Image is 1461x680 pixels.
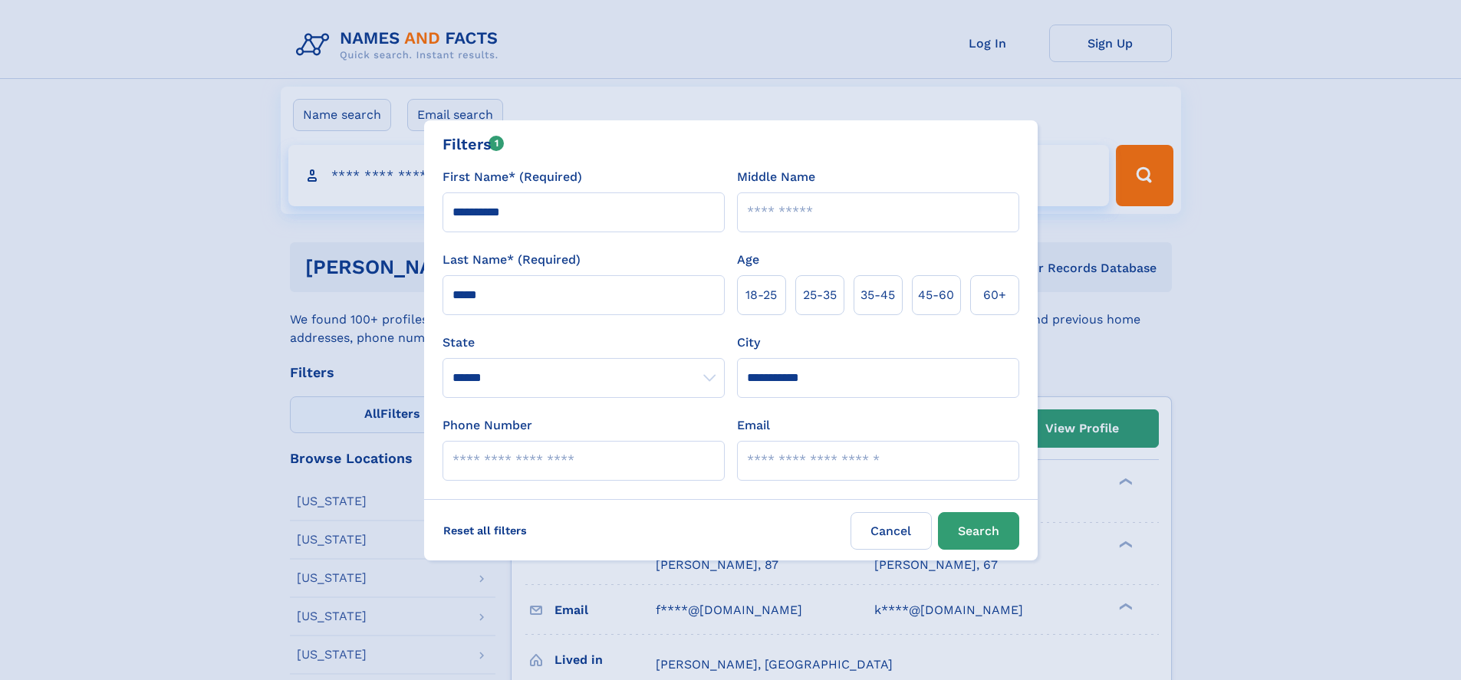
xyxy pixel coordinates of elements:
[737,168,815,186] label: Middle Name
[443,416,532,435] label: Phone Number
[745,286,777,304] span: 18‑25
[443,133,505,156] div: Filters
[443,251,581,269] label: Last Name* (Required)
[737,251,759,269] label: Age
[737,416,770,435] label: Email
[803,286,837,304] span: 25‑35
[918,286,954,304] span: 45‑60
[433,512,537,549] label: Reset all filters
[860,286,895,304] span: 35‑45
[851,512,932,550] label: Cancel
[443,168,582,186] label: First Name* (Required)
[737,333,760,352] label: City
[983,286,1006,304] span: 60+
[938,512,1019,550] button: Search
[443,333,725,352] label: State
